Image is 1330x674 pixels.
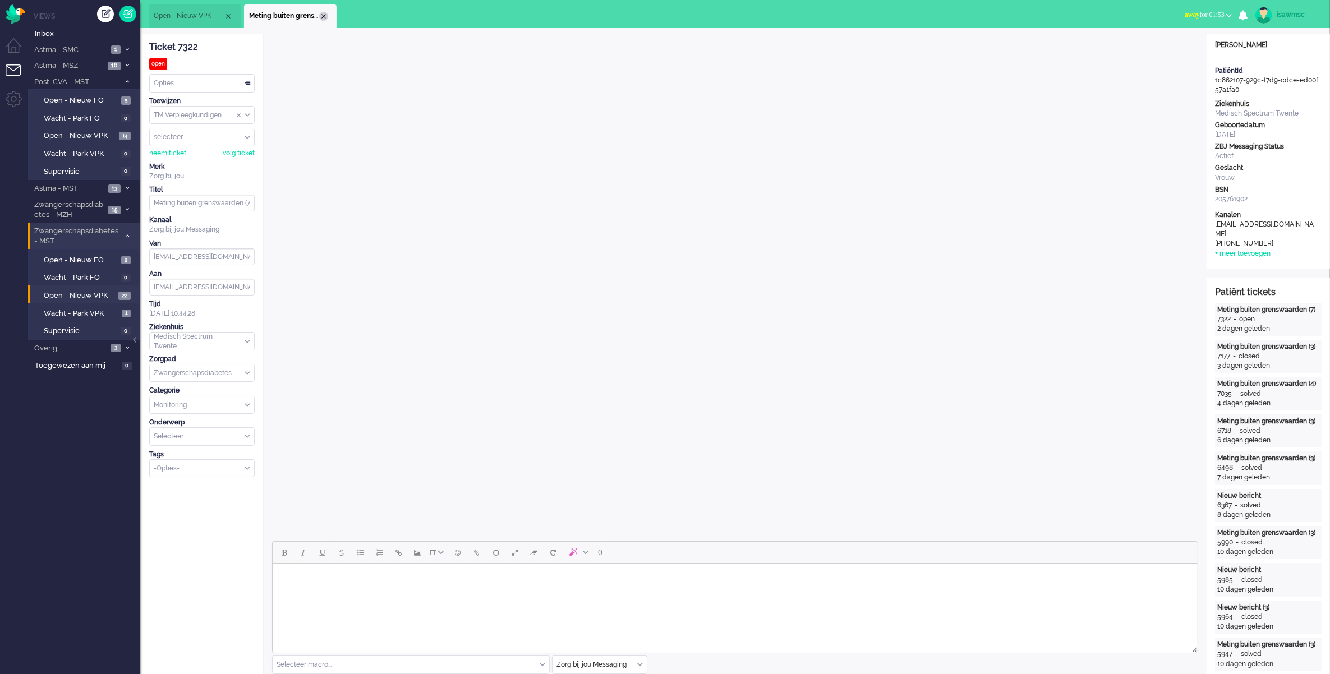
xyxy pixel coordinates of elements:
span: Meting buiten grenswaarden (7) [249,11,319,21]
span: Astma - MST [33,183,105,194]
a: Wacht - Park FO 0 [33,112,139,124]
span: Zwangerschapsdiabetes - MST [33,226,119,247]
span: Wacht - Park FO [44,273,118,283]
span: 2 [121,256,131,265]
div: [PERSON_NAME] [1207,40,1330,50]
div: - [1231,426,1240,436]
span: 0 [122,362,132,370]
span: 13 [108,184,121,193]
span: Astma - SMC [33,45,108,56]
div: Meting buiten grenswaarden (4) [1217,379,1319,389]
div: Nieuw bericht (3) [1217,603,1319,612]
button: Reset content [544,543,563,562]
span: Toegewezen aan mij [35,361,118,371]
div: Creëer ticket [97,6,114,22]
div: [DATE] [1215,130,1322,140]
span: 0 [121,167,131,176]
button: Clear formatting [524,543,544,562]
span: Supervisie [44,326,118,336]
div: Tags [149,450,255,459]
span: Open - Nieuw VPK [44,131,116,141]
button: Numbered list [370,543,389,562]
div: Geslacht [1215,163,1322,173]
div: closed [1239,352,1260,361]
div: 6718 [1217,426,1231,436]
div: Kanaal [149,215,255,225]
div: 7 dagen geleden [1217,473,1319,482]
div: 7035 [1217,389,1232,399]
div: Close tab [224,12,233,21]
button: Bullet list [351,543,370,562]
div: solved [1240,389,1261,399]
li: Admin menu [6,91,31,116]
div: Meting buiten grenswaarden (3) [1217,528,1319,538]
div: Geboortedatum [1215,121,1322,130]
iframe: Rich Text Area [273,564,1198,643]
div: 10 dagen geleden [1217,659,1319,669]
a: Supervisie 0 [33,324,139,336]
span: 0 [121,150,131,158]
span: Inbox [35,29,140,39]
a: Inbox [33,27,140,39]
div: Zorg bij jou [149,172,255,181]
div: Meting buiten grenswaarden (3) [1217,640,1319,649]
div: 5985 [1217,575,1233,585]
div: - [1232,389,1240,399]
a: Open - Nieuw FO 2 [33,253,139,266]
div: Kanalen [1215,210,1322,220]
img: flow_omnibird.svg [6,4,25,24]
div: Meting buiten grenswaarden (7) [1217,305,1319,315]
a: Open - Nieuw VPK 14 [33,129,139,141]
button: Delay message [486,543,505,562]
div: solved [1241,649,1262,659]
span: 22 [118,292,131,300]
a: Omnidesk [6,7,25,16]
div: neem ticket [149,149,186,158]
a: Wacht - Park FO 0 [33,271,139,283]
li: Dashboard menu [6,38,31,63]
div: 2 dagen geleden [1217,324,1319,334]
div: 7322 [1217,315,1231,324]
div: BSN [1215,185,1322,195]
li: awayfor 01:53 [1178,3,1239,28]
div: 3 dagen geleden [1217,361,1319,371]
span: Wacht - Park VPK [44,308,119,319]
button: Insert/edit image [408,543,427,562]
div: Ziekenhuis [149,322,255,332]
div: open [1239,315,1255,324]
a: Wacht - Park VPK 0 [33,147,139,159]
a: Toegewezen aan mij 0 [33,359,140,371]
div: Zorgpad [149,354,255,364]
div: Vrouw [1215,173,1322,183]
span: 1 [111,45,121,54]
img: avatar [1255,7,1272,24]
div: solved [1241,463,1262,473]
div: 10 dagen geleden [1217,622,1319,631]
div: - [1231,315,1239,324]
div: 6 dagen geleden [1217,436,1319,445]
li: 7322 [244,4,337,28]
div: Nieuw bericht [1217,565,1319,575]
div: - [1233,538,1241,547]
span: Zwangerschapsdiabetes - MZH [33,200,105,220]
li: Views [34,11,140,21]
span: 0 [121,114,131,123]
span: Overig [33,343,108,354]
div: Select Tags [149,459,255,478]
button: Underline [313,543,332,562]
button: Add attachment [467,543,486,562]
div: Merk [149,162,255,172]
div: [DATE] 10:44:28 [149,299,255,318]
div: 205761902 [1215,195,1322,204]
div: + meer toevoegen [1215,249,1271,258]
div: solved [1240,501,1261,510]
button: AI [563,543,593,562]
span: Wacht - Park FO [44,113,118,124]
button: Strikethrough [332,543,351,562]
li: View [149,4,241,28]
div: ZBJ Messaging Status [1215,142,1322,151]
button: Insert/edit link [389,543,408,562]
div: Actief [1215,151,1322,161]
span: 5 [121,96,131,105]
span: 0 [598,548,602,557]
